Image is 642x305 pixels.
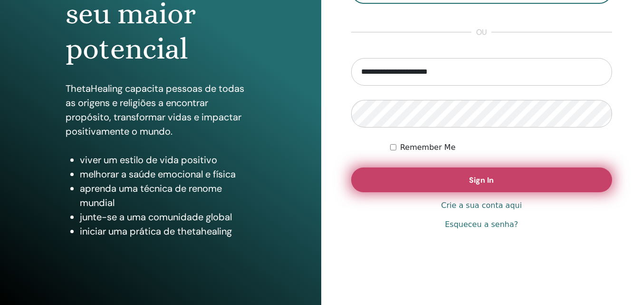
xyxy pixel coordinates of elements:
div: Keep me authenticated indefinitely or until I manually logout [390,142,612,153]
li: aprenda uma técnica de renome mundial [80,181,256,210]
li: junte-se a uma comunidade global [80,210,256,224]
button: Sign In [351,167,613,192]
li: iniciar uma prática de thetahealing [80,224,256,238]
li: melhorar a saúde emocional e física [80,167,256,181]
span: Sign In [469,175,494,185]
span: ou [471,27,491,38]
p: ThetaHealing capacita pessoas de todas as origens e religiões a encontrar propósito, transformar ... [66,81,256,138]
a: Crie a sua conta aqui [441,200,522,211]
a: Esqueceu a senha? [445,219,518,230]
label: Remember Me [400,142,456,153]
li: viver um estilo de vida positivo [80,153,256,167]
